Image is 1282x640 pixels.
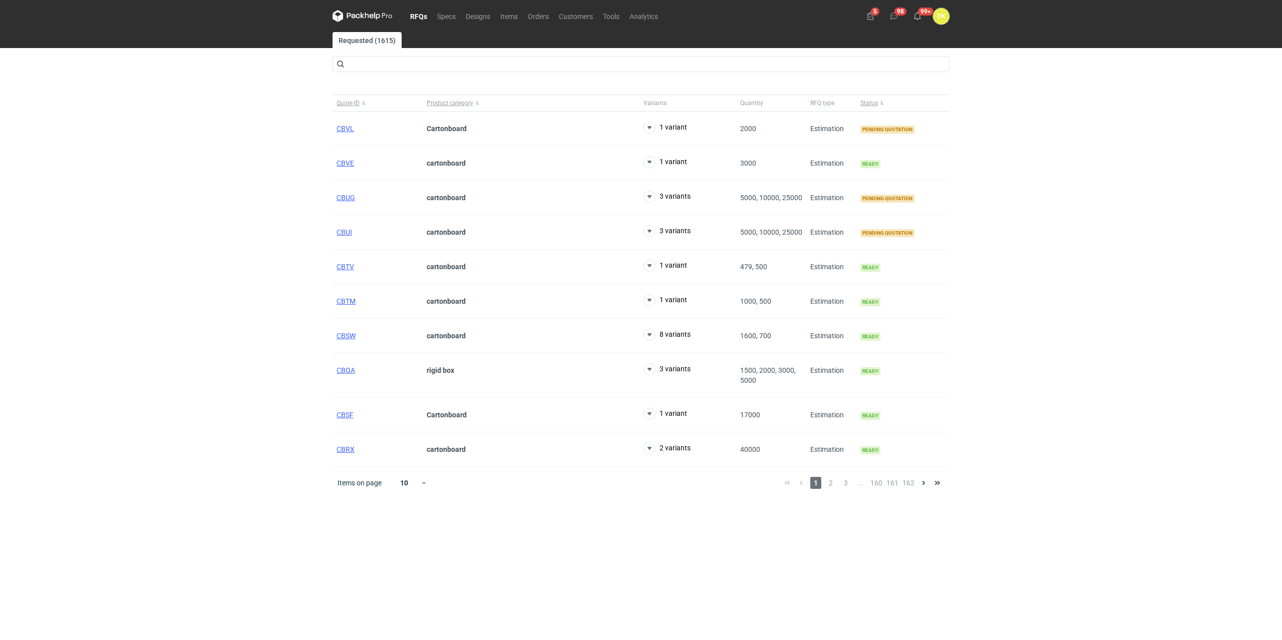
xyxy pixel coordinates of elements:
[740,411,760,419] span: 17000
[740,159,756,167] span: 3000
[870,477,882,489] span: 160
[806,319,856,353] div: Estimation
[806,215,856,250] div: Estimation
[337,366,355,374] a: CBQA
[337,411,354,419] a: CBSF
[644,191,691,203] button: 3 variants
[902,477,914,489] span: 162
[337,194,355,202] a: CBUG
[806,112,856,146] div: Estimation
[427,332,466,340] strong: cartonboard
[860,264,880,272] span: Ready
[644,99,667,107] span: Variants
[933,8,949,25] div: Dominika Kaczyńska
[427,297,466,305] strong: cartonboard
[806,250,856,284] div: Estimation
[427,194,466,202] strong: cartonboard
[856,95,946,111] button: Status
[840,477,851,489] span: 3
[333,10,393,22] svg: Packhelp Pro
[740,99,763,107] span: Quantity
[337,297,356,305] a: CBTM
[495,10,523,22] a: Items
[554,10,598,22] a: Customers
[338,478,382,488] span: Items on page
[810,477,821,489] span: 1
[337,228,352,236] a: CBUI
[860,229,914,237] span: Pending quotation
[825,477,836,489] span: 2
[427,159,466,167] strong: cartonboard
[337,125,354,133] a: CBVL
[933,8,949,25] button: DK
[860,412,880,420] span: Ready
[860,160,880,168] span: Ready
[337,159,354,167] a: CBVE
[427,263,466,271] strong: cartonboard
[644,122,687,134] button: 1 variant
[427,445,466,453] strong: cartonboard
[644,442,691,454] button: 2 variants
[886,477,898,489] span: 161
[806,284,856,319] div: Estimation
[598,10,624,22] a: Tools
[740,445,760,453] span: 40000
[740,332,771,340] span: 1600, 700
[740,366,796,384] span: 1500, 2000, 3000, 5000
[423,95,639,111] button: Product category
[644,260,687,272] button: 1 variant
[860,367,880,375] span: Ready
[806,353,856,398] div: Estimation
[427,411,467,419] strong: Cartonboard
[388,476,421,490] div: 10
[644,294,687,306] button: 1 variant
[806,398,856,432] div: Estimation
[337,445,355,453] a: CBRX
[644,156,687,168] button: 1 variant
[740,263,767,271] span: 479, 500
[337,263,354,271] a: CBTV
[337,332,356,340] a: CBSW
[461,10,495,22] a: Designs
[740,194,802,202] span: 5000, 10000, 25000
[427,99,473,107] span: Product category
[860,99,878,107] span: Status
[806,146,856,181] div: Estimation
[860,298,880,306] span: Ready
[886,8,902,24] button: 98
[644,408,687,420] button: 1 variant
[862,8,878,24] button: 5
[644,363,691,375] button: 3 variants
[860,126,914,134] span: Pending quotation
[405,10,432,22] a: RFQs
[806,181,856,215] div: Estimation
[860,195,914,203] span: Pending quotation
[740,125,756,133] span: 2000
[337,99,360,107] span: Quote ID
[740,228,802,236] span: 5000, 10000, 25000
[644,225,691,237] button: 3 variants
[427,228,466,236] strong: cartonboard
[740,297,771,305] span: 1000, 500
[644,329,691,341] button: 8 variants
[860,446,880,454] span: Ready
[855,477,866,489] span: ...
[624,10,663,22] a: Analytics
[810,99,834,107] span: RFQ type
[333,32,402,48] a: Requested (1615)
[806,432,856,467] div: Estimation
[427,366,454,374] strong: rigid box
[860,333,880,341] span: Ready
[333,95,423,111] button: Quote ID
